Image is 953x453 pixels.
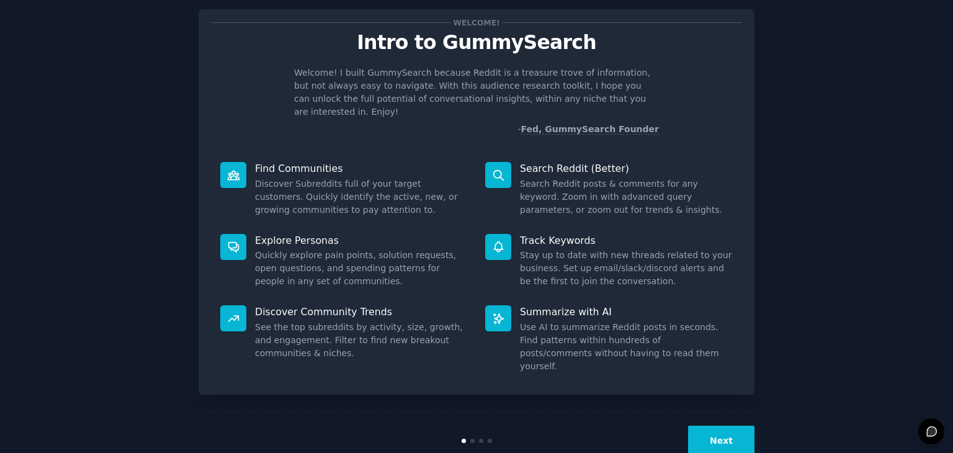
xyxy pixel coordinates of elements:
p: Explore Personas [255,234,468,247]
dd: Stay up to date with new threads related to your business. Set up email/slack/discord alerts and ... [520,249,733,288]
dd: Discover Subreddits full of your target customers. Quickly identify the active, new, or growing c... [255,177,468,217]
p: Summarize with AI [520,305,733,318]
span: Welcome! [451,16,502,29]
dd: Use AI to summarize Reddit posts in seconds. Find patterns within hundreds of posts/comments with... [520,321,733,373]
div: - [517,123,659,136]
p: Search Reddit (Better) [520,162,733,175]
p: Welcome! I built GummySearch because Reddit is a treasure trove of information, but not always ea... [294,66,659,119]
p: Find Communities [255,162,468,175]
p: Track Keywords [520,234,733,247]
p: Intro to GummySearch [212,32,741,53]
p: Discover Community Trends [255,305,468,318]
dd: Search Reddit posts & comments for any keyword. Zoom in with advanced query parameters, or zoom o... [520,177,733,217]
dd: See the top subreddits by activity, size, growth, and engagement. Filter to find new breakout com... [255,321,468,360]
dd: Quickly explore pain points, solution requests, open questions, and spending patterns for people ... [255,249,468,288]
a: Fed, GummySearch Founder [521,124,659,135]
